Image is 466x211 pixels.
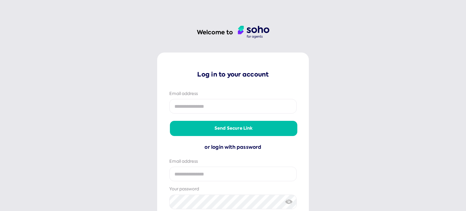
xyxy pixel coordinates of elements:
[169,70,297,79] p: Log in to your account
[169,91,297,97] div: Email address
[169,143,297,151] div: or login with password
[169,158,297,165] div: Email address
[238,26,269,39] img: agent logo
[285,199,293,205] img: eye-crossed.svg
[169,186,297,192] div: Your password
[197,28,233,36] h1: Welcome to
[170,121,297,136] button: Send secure link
